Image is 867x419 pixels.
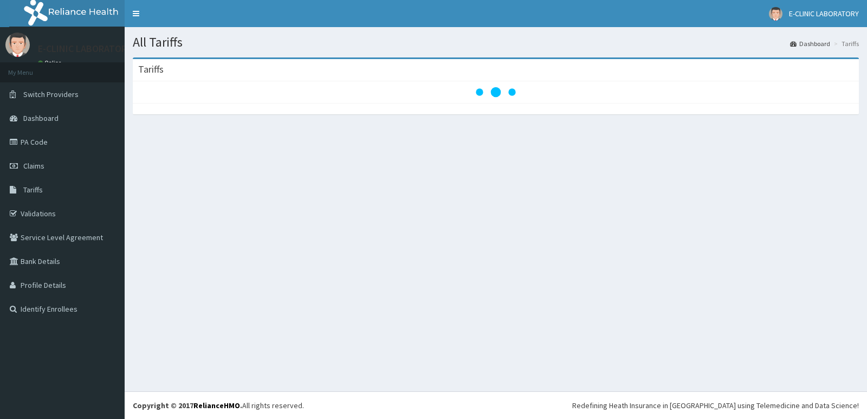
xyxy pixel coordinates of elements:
[38,59,64,67] a: Online
[38,44,132,54] p: E-CLINIC LABORATORY
[138,65,164,74] h3: Tariffs
[23,161,44,171] span: Claims
[125,391,867,419] footer: All rights reserved.
[790,39,830,48] a: Dashboard
[831,39,859,48] li: Tariffs
[789,9,859,18] span: E-CLINIC LABORATORY
[5,33,30,57] img: User Image
[133,35,859,49] h1: All Tariffs
[769,7,782,21] img: User Image
[193,401,240,410] a: RelianceHMO
[474,70,517,114] svg: audio-loading
[572,400,859,411] div: Redefining Heath Insurance in [GEOGRAPHIC_DATA] using Telemedicine and Data Science!
[23,113,59,123] span: Dashboard
[23,89,79,99] span: Switch Providers
[133,401,242,410] strong: Copyright © 2017 .
[23,185,43,195] span: Tariffs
